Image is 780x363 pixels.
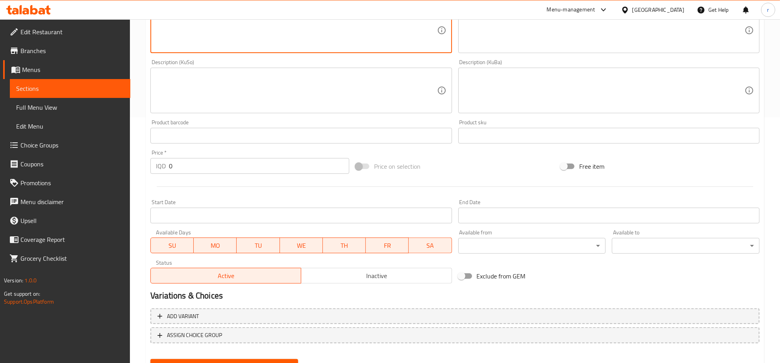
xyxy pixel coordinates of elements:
span: TU [240,240,276,251]
button: MO [194,238,237,253]
span: r [767,6,769,14]
span: Choice Groups [20,140,124,150]
span: TH [326,240,363,251]
input: Please enter product sku [458,128,760,144]
span: Exclude from GEM [477,271,526,281]
button: Add variant [150,308,760,324]
div: ​ [458,238,606,254]
span: Active [154,270,298,282]
span: Edit Menu [16,122,124,131]
div: ​ [612,238,760,254]
span: Branches [20,46,124,55]
a: Upsell [3,211,130,230]
button: SU [150,238,194,253]
a: Grocery Checklist [3,249,130,268]
a: Choice Groups [3,136,130,155]
span: WE [283,240,320,251]
span: Full Menu View [16,103,124,112]
button: Active [150,268,301,284]
button: ASSIGN CHOICE GROUP [150,327,760,343]
span: Add variant [167,311,199,321]
a: Full Menu View [10,98,130,117]
a: Sections [10,79,130,98]
div: [GEOGRAPHIC_DATA] [632,6,684,14]
span: Sections [16,84,124,93]
a: Menus [3,60,130,79]
input: Please enter product barcode [150,128,452,144]
span: Grocery Checklist [20,254,124,263]
a: Coupons [3,155,130,173]
span: FR [369,240,406,251]
span: SU [154,240,191,251]
button: TU [237,238,280,253]
button: Inactive [301,268,452,284]
span: Inactive [304,270,448,282]
span: MO [197,240,233,251]
button: FR [366,238,409,253]
div: Menu-management [547,5,595,15]
span: Coverage Report [20,235,124,244]
a: Branches [3,41,130,60]
span: Promotions [20,178,124,188]
span: Free item [579,162,604,171]
h2: Variations & Choices [150,290,760,302]
span: ASSIGN CHOICE GROUP [167,330,222,340]
span: Menus [22,65,124,74]
button: SA [409,238,452,253]
button: TH [323,238,366,253]
a: Menu disclaimer [3,192,130,211]
button: WE [280,238,323,253]
span: 1.0.0 [24,275,37,286]
a: Edit Restaurant [3,22,130,41]
span: Price on selection [374,162,421,171]
p: IQD [156,161,166,171]
a: Edit Menu [10,117,130,136]
span: Coupons [20,159,124,169]
a: Support.OpsPlatform [4,297,54,307]
span: Edit Restaurant [20,27,124,37]
span: Get support on: [4,289,40,299]
a: Coverage Report [3,230,130,249]
span: Version: [4,275,23,286]
span: Upsell [20,216,124,225]
a: Promotions [3,173,130,192]
input: Please enter price [169,158,349,174]
span: Menu disclaimer [20,197,124,206]
span: SA [412,240,448,251]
